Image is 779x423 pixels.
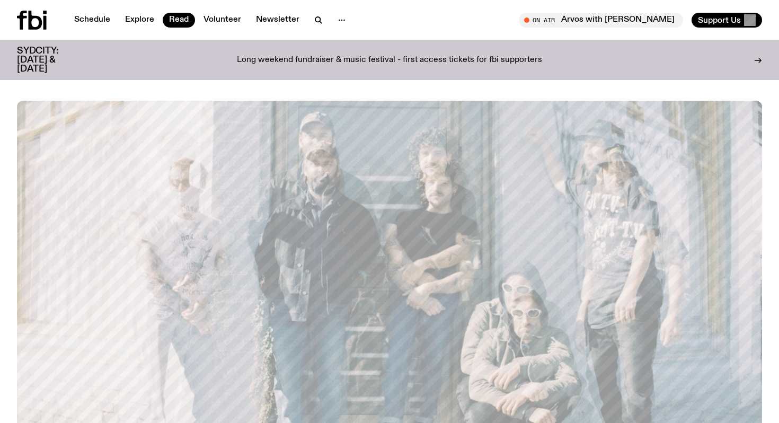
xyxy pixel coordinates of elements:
a: Newsletter [250,13,306,28]
a: Volunteer [197,13,247,28]
button: Support Us [692,13,762,28]
h3: SYDCITY: [DATE] & [DATE] [17,47,85,74]
p: Long weekend fundraiser & music festival - first access tickets for fbi supporters [237,56,542,65]
button: On AirArvos with [PERSON_NAME] [519,13,683,28]
a: Explore [119,13,161,28]
a: Read [163,13,195,28]
span: Support Us [698,15,741,25]
a: Schedule [68,13,117,28]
